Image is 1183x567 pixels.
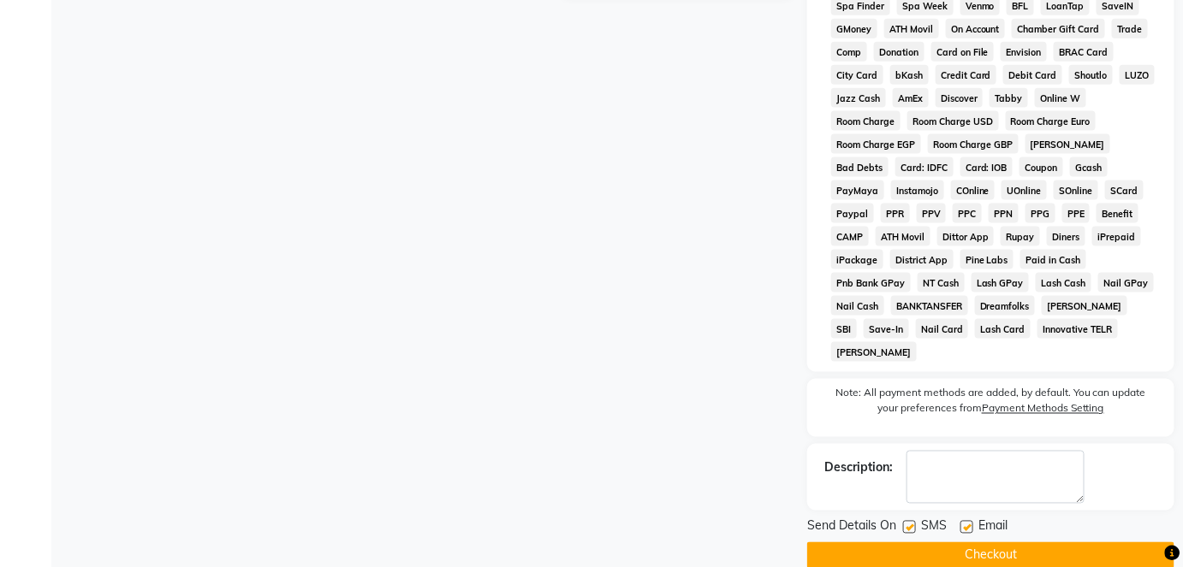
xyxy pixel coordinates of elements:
[895,157,954,177] span: Card: IDFC
[890,65,929,85] span: bKash
[831,273,911,292] span: Pnb Bank GPay
[1012,19,1105,38] span: Chamber Gift Card
[831,157,889,177] span: Bad Debts
[1097,204,1138,223] span: Benefit
[936,88,984,108] span: Discover
[928,134,1019,154] span: Room Charge GBP
[972,273,1030,292] span: Lash GPay
[891,296,968,316] span: BANKTANSFER
[1020,250,1086,269] span: Paid in Cash
[891,180,944,200] span: Instamojo
[890,250,954,269] span: District App
[831,296,884,316] span: Nail Cash
[1047,227,1085,246] span: Diners
[881,204,910,223] span: PPR
[1002,180,1047,200] span: UOnline
[1120,65,1155,85] span: LUZO
[831,180,884,200] span: PayMaya
[874,42,924,62] span: Donation
[807,517,896,539] span: Send Details On
[1036,273,1091,292] span: Lash Cash
[831,342,917,362] span: [PERSON_NAME]
[936,65,997,85] span: Credit Card
[831,19,877,38] span: GMoney
[876,227,930,246] span: ATH Movil
[1070,157,1108,177] span: Gcash
[1003,65,1062,85] span: Debit Card
[1105,180,1144,200] span: SCard
[1092,227,1141,246] span: iPrepaid
[824,386,1157,423] label: Note: All payment methods are added, by default. You can update your preferences from
[951,180,996,200] span: COnline
[831,65,883,85] span: City Card
[1006,111,1097,131] span: Room Charge Euro
[1042,296,1127,316] span: [PERSON_NAME]
[1001,227,1040,246] span: Rupay
[1069,65,1113,85] span: Shoutlo
[1098,273,1154,292] span: Nail GPay
[831,111,901,131] span: Room Charge
[931,42,995,62] span: Card on File
[960,250,1014,269] span: Pine Labs
[989,204,1019,223] span: PPN
[946,19,1006,38] span: On Account
[1112,19,1148,38] span: Trade
[937,227,995,246] span: Dittor App
[1001,42,1047,62] span: Envision
[1037,319,1118,339] span: Innovative TELR
[893,88,929,108] span: AmEx
[831,88,886,108] span: Jazz Cash
[831,227,869,246] span: CAMP
[831,319,857,339] span: SBI
[1062,204,1091,223] span: PPE
[907,111,999,131] span: Room Charge USD
[1020,157,1063,177] span: Coupon
[990,88,1028,108] span: Tabby
[921,517,947,539] span: SMS
[1035,88,1086,108] span: Online W
[1054,42,1114,62] span: BRAC Card
[831,250,883,269] span: iPackage
[975,319,1031,339] span: Lash Card
[1054,180,1098,200] span: SOnline
[918,273,965,292] span: NT Cash
[864,319,909,339] span: Save-In
[978,517,1008,539] span: Email
[831,134,921,154] span: Room Charge EGP
[960,157,1014,177] span: Card: IOB
[916,319,969,339] span: Nail Card
[884,19,939,38] span: ATH Movil
[982,401,1104,416] label: Payment Methods Setting
[1025,134,1111,154] span: [PERSON_NAME]
[1025,204,1055,223] span: PPG
[975,296,1036,316] span: Dreamfolks
[917,204,947,223] span: PPV
[831,204,874,223] span: Paypal
[824,459,893,477] div: Description:
[953,204,982,223] span: PPC
[831,42,867,62] span: Comp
